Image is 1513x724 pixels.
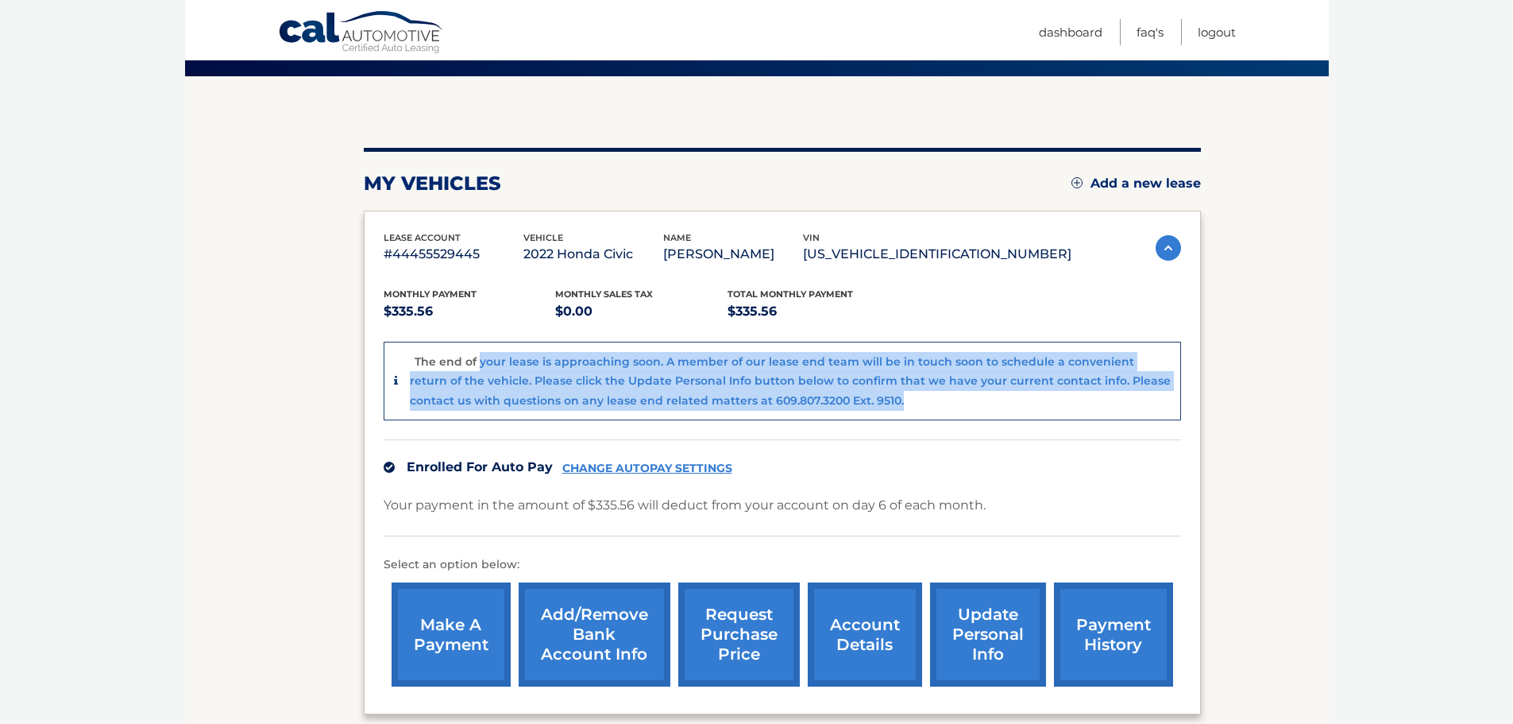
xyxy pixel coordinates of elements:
a: Logout [1198,19,1236,45]
a: CHANGE AUTOPAY SETTINGS [562,462,732,475]
a: account details [808,583,922,687]
p: [US_VEHICLE_IDENTIFICATION_NUMBER] [803,243,1071,265]
span: Total Monthly Payment [728,288,853,300]
p: $335.56 [384,300,556,323]
a: update personal info [930,583,1046,687]
span: name [663,232,691,243]
a: Add/Remove bank account info [519,583,670,687]
span: vin [803,232,820,243]
p: $0.00 [555,300,728,323]
a: make a payment [392,583,511,687]
span: Monthly Payment [384,288,477,300]
p: #44455529445 [384,243,523,265]
p: The end of your lease is approaching soon. A member of our lease end team will be in touch soon t... [410,354,1171,408]
a: Cal Automotive [278,10,445,56]
span: lease account [384,232,461,243]
p: Your payment in the amount of $335.56 will deduct from your account on day 6 of each month. [384,494,986,517]
img: check.svg [384,462,395,473]
span: vehicle [523,232,563,243]
p: $335.56 [728,300,900,323]
h2: my vehicles [364,172,501,196]
span: Enrolled For Auto Pay [407,459,553,474]
p: [PERSON_NAME] [663,243,803,265]
a: payment history [1054,583,1173,687]
a: Dashboard [1039,19,1102,45]
a: request purchase price [678,583,800,687]
span: Monthly sales Tax [555,288,653,300]
p: 2022 Honda Civic [523,243,663,265]
img: accordion-active.svg [1156,235,1181,261]
p: Select an option below: [384,556,1181,575]
a: Add a new lease [1071,176,1201,192]
a: FAQ's [1137,19,1164,45]
img: add.svg [1071,177,1083,188]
